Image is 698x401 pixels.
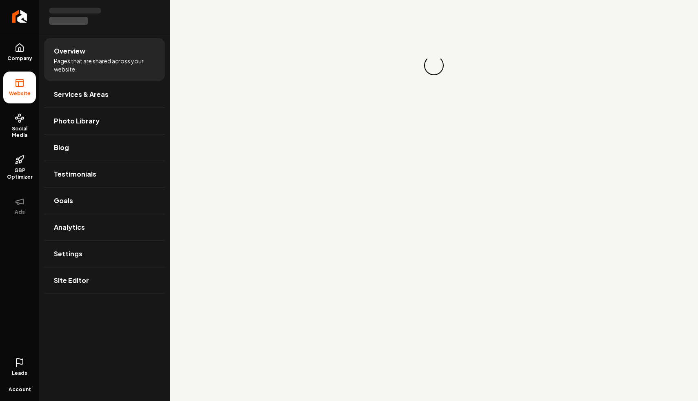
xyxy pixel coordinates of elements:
a: Site Editor [44,267,165,293]
span: GBP Optimizer [3,167,36,180]
span: Analytics [54,222,85,232]
button: Ads [3,190,36,222]
span: Pages that are shared across your website. [54,57,155,73]
a: Goals [44,188,165,214]
a: Leads [3,351,36,383]
span: Site Editor [54,276,89,285]
span: Overview [54,46,85,56]
a: Social Media [3,107,36,145]
span: Social Media [3,125,36,139]
span: Leads [12,370,27,376]
span: Settings [54,249,82,259]
a: Blog [44,134,165,161]
span: Account [9,386,31,393]
span: Blog [54,143,69,152]
a: Services & Areas [44,81,165,108]
a: Settings [44,241,165,267]
a: Company [3,36,36,68]
a: Testimonials [44,161,165,187]
a: Analytics [44,214,165,240]
span: Ads [11,209,28,215]
a: Photo Library [44,108,165,134]
span: Company [4,55,36,62]
img: Rebolt Logo [12,10,27,23]
a: GBP Optimizer [3,148,36,187]
div: Loading [423,55,445,76]
span: Website [6,90,34,97]
span: Services & Areas [54,90,109,99]
span: Testimonials [54,169,96,179]
span: Photo Library [54,116,100,126]
span: Goals [54,196,73,206]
